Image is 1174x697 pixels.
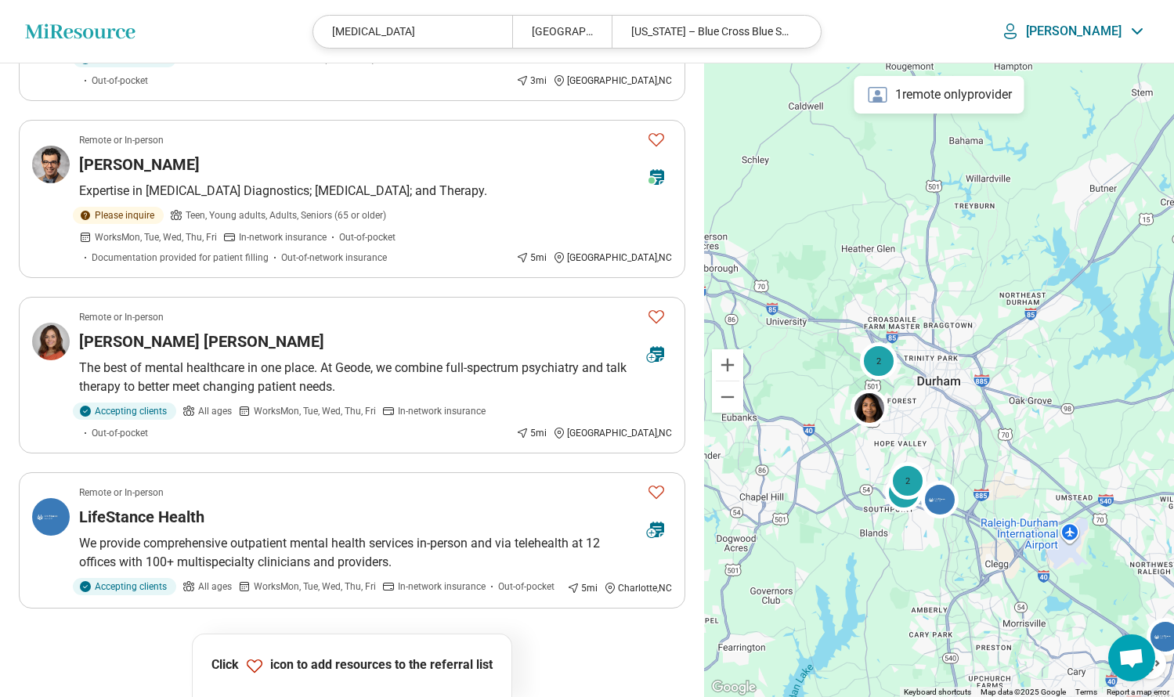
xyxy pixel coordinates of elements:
[79,182,672,200] p: Expertise in [MEDICAL_DATA] Diagnostics; [MEDICAL_DATA]; and Therapy.
[553,74,672,88] div: [GEOGRAPHIC_DATA] , NC
[186,208,386,222] span: Teen, Young adults, Adults, Seniors (65 or older)
[254,580,376,594] span: Works Mon, Tue, Wed, Thu, Fri
[641,301,672,333] button: Favorite
[612,16,811,48] div: [US_STATE] – Blue Cross Blue Shield
[1026,23,1122,39] p: [PERSON_NAME]
[79,133,164,147] p: Remote or In-person
[281,251,387,265] span: Out-of-network insurance
[239,230,327,244] span: In-network insurance
[79,506,204,528] h3: LifeStance Health
[567,581,598,595] div: 5 mi
[712,381,743,413] button: Zoom out
[1107,688,1169,696] a: Report a map error
[95,230,217,244] span: Works Mon, Tue, Wed, Thu, Fri
[339,230,396,244] span: Out-of-pocket
[1075,688,1097,696] a: Terms (opens in new tab)
[79,330,324,352] h3: [PERSON_NAME] [PERSON_NAME]
[211,656,493,675] p: Click icon to add resources to the referral list
[398,580,486,594] span: In-network insurance
[712,349,743,381] button: Zoom in
[498,580,554,594] span: Out-of-pocket
[854,76,1024,114] div: 1 remote only provider
[553,426,672,440] div: [GEOGRAPHIC_DATA] , NC
[861,342,898,380] div: 2
[79,534,672,572] p: We provide comprehensive outpatient mental health services in-person and via telehealth at 12 off...
[79,153,200,175] h3: [PERSON_NAME]
[313,16,512,48] div: [MEDICAL_DATA]
[73,578,176,595] div: Accepting clients
[73,403,176,420] div: Accepting clients
[516,426,547,440] div: 5 mi
[516,251,547,265] div: 5 mi
[516,74,547,88] div: 3 mi
[885,474,923,511] div: 2
[198,580,232,594] span: All ages
[92,426,148,440] span: Out-of-pocket
[92,74,148,88] span: Out-of-pocket
[198,404,232,418] span: All ages
[79,486,164,500] p: Remote or In-person
[254,404,376,418] span: Works Mon, Tue, Wed, Thu, Fri
[73,207,164,224] div: Please inquire
[553,251,672,265] div: [GEOGRAPHIC_DATA] , NC
[604,581,672,595] div: Charlotte , NC
[1108,634,1155,681] div: Open chat
[889,462,927,500] div: 2
[512,16,612,48] div: [GEOGRAPHIC_DATA], [GEOGRAPHIC_DATA]
[641,476,672,508] button: Favorite
[398,404,486,418] span: In-network insurance
[79,310,164,324] p: Remote or In-person
[92,251,269,265] span: Documentation provided for patient filling
[641,124,672,156] button: Favorite
[981,688,1066,696] span: Map data ©2025 Google
[79,359,672,396] p: The best of mental healthcare in one place. At Geode, we combine full-spectrum psychiatry and tal...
